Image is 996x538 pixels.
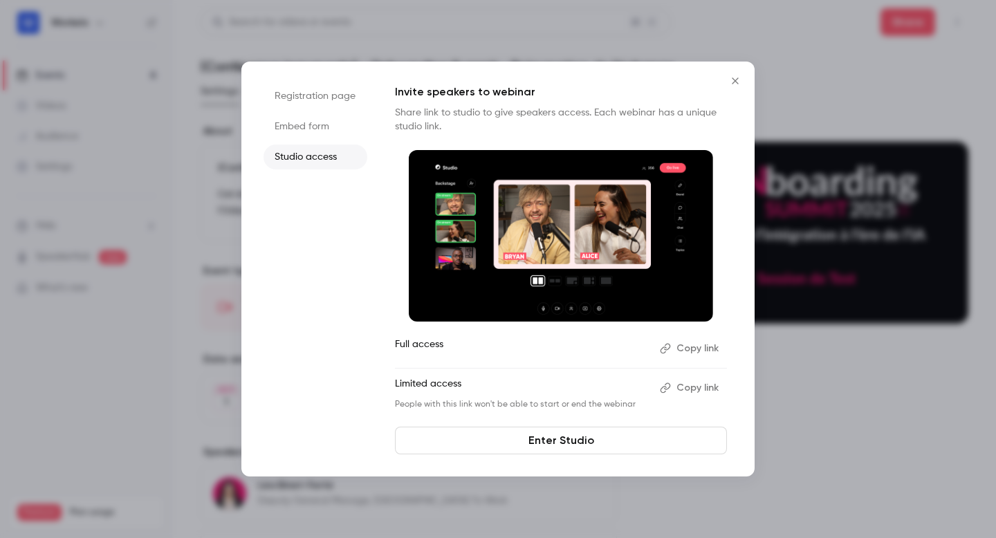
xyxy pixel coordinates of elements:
p: Full access [395,337,649,360]
a: Enter Studio [395,427,727,454]
p: Invite speakers to webinar [395,84,727,100]
button: Copy link [654,337,727,360]
li: Studio access [264,145,367,169]
img: Invite speakers to webinar [409,150,713,322]
p: Share link to studio to give speakers access. Each webinar has a unique studio link. [395,106,727,133]
p: Limited access [395,377,649,399]
p: People with this link won't be able to start or end the webinar [395,399,649,410]
button: Copy link [654,377,727,399]
li: Registration page [264,84,367,109]
li: Embed form [264,114,367,139]
button: Close [721,67,749,95]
